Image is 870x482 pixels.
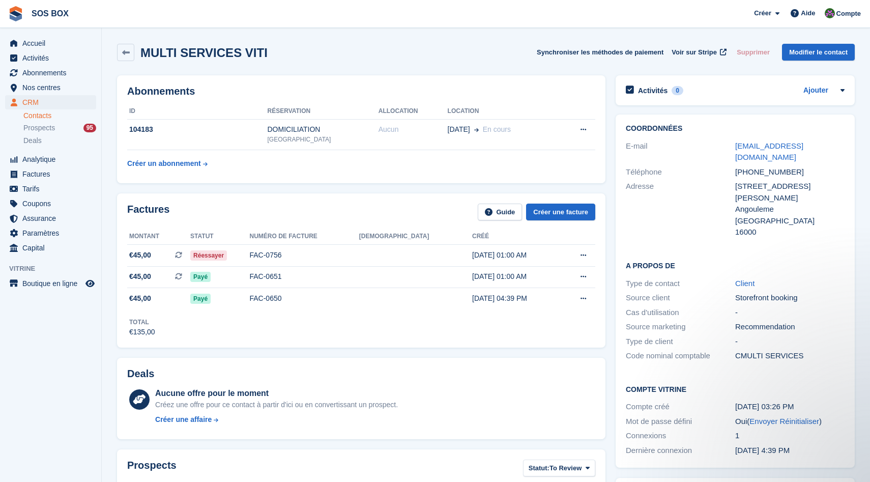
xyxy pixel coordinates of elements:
th: [DEMOGRAPHIC_DATA] [359,229,472,245]
span: Assurance [22,211,83,225]
th: Réservation [268,103,379,120]
a: menu [5,66,96,80]
h2: Coordonnées [626,125,845,133]
h2: Factures [127,204,169,220]
div: [PHONE_NUMBER] [735,166,845,178]
a: menu [5,182,96,196]
span: Compte [836,9,861,19]
h2: A propos de [626,260,845,270]
a: Boutique d'aperçu [84,277,96,290]
div: FAC-0651 [249,271,359,282]
div: - [735,307,845,319]
a: menu [5,95,96,109]
h2: Compte vitrine [626,384,845,394]
span: Réessayer [190,250,227,261]
a: menu [5,80,96,95]
h2: Prospects [127,460,177,478]
a: Créer une affaire [155,414,398,425]
div: [STREET_ADDRESS][PERSON_NAME] [735,181,845,204]
div: Créer une affaire [155,414,212,425]
div: Recommendation [735,321,845,333]
time: 2025-08-28 14:39:56 UTC [735,446,790,455]
span: Nos centres [22,80,83,95]
div: [GEOGRAPHIC_DATA] [268,135,379,144]
span: Capital [22,241,83,255]
th: Statut [190,229,249,245]
button: Supprimer [733,44,774,61]
div: Angouleme [735,204,845,215]
a: Créer un abonnement [127,154,208,173]
th: ID [127,103,268,120]
div: [DATE] 01:00 AM [472,271,561,282]
div: Dernière connexion [626,445,735,457]
span: Créer [754,8,771,18]
a: Créer une facture [526,204,595,220]
span: Voir sur Stripe [672,47,717,58]
div: Type de client [626,336,735,348]
a: Deals [23,135,96,146]
div: Oui [735,416,845,428]
span: Boutique en ligne [22,276,83,291]
div: [DATE] 01:00 AM [472,250,561,261]
th: Numéro de facture [249,229,359,245]
div: €135,00 [129,327,155,337]
span: Deals [23,136,42,146]
div: Compte créé [626,401,735,413]
h2: Deals [127,368,154,380]
div: Créez une offre pour ce contact à partir d'ici ou en convertissant un prospect. [155,400,398,410]
div: Connexions [626,430,735,442]
th: Créé [472,229,561,245]
span: Payé [190,272,211,282]
span: Factures [22,167,83,181]
h2: MULTI SERVICES VITI [140,46,268,60]
a: SOS BOX [27,5,73,22]
a: menu [5,51,96,65]
a: Voir sur Stripe [668,44,729,61]
span: Vitrine [9,264,101,274]
a: menu [5,241,96,255]
span: €45,00 [129,293,151,304]
div: Source client [626,292,735,304]
div: 1 [735,430,845,442]
span: Aide [801,8,815,18]
div: Cas d'utilisation [626,307,735,319]
a: menu [5,167,96,181]
div: Aucun [379,124,448,135]
div: E-mail [626,140,735,163]
div: Aucune offre pour le moment [155,387,398,400]
a: menu [5,36,96,50]
span: Analytique [22,152,83,166]
span: Accueil [22,36,83,50]
a: menu [5,226,96,240]
div: Total [129,318,155,327]
button: Statut: To Review [523,460,595,476]
span: Paramètres [22,226,83,240]
a: [EMAIL_ADDRESS][DOMAIN_NAME] [735,141,803,162]
a: menu [5,196,96,211]
div: Type de contact [626,278,735,290]
div: [DATE] 04:39 PM [472,293,561,304]
div: Mot de passe défini [626,416,735,428]
a: Modifier le contact [782,44,855,61]
button: Synchroniser les méthodes de paiement [537,44,663,61]
div: FAC-0756 [249,250,359,261]
div: [GEOGRAPHIC_DATA] [735,215,845,227]
div: FAC-0650 [249,293,359,304]
span: CRM [22,95,83,109]
span: To Review [549,463,582,473]
th: Montant [127,229,190,245]
a: Guide [478,204,523,220]
h2: Activités [638,86,668,95]
div: 95 [83,124,96,132]
div: 0 [672,86,683,95]
a: menu [5,276,96,291]
span: En cours [483,125,511,133]
div: 16000 [735,226,845,238]
th: Allocation [379,103,448,120]
span: Activités [22,51,83,65]
img: stora-icon-8386f47178a22dfd0bd8f6a31ec36ba5ce8667c1dd55bd0f319d3a0aa187defe.svg [8,6,23,21]
a: Client [735,279,755,288]
div: Source marketing [626,321,735,333]
span: ( ) [747,417,822,426]
span: Statut: [529,463,549,473]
